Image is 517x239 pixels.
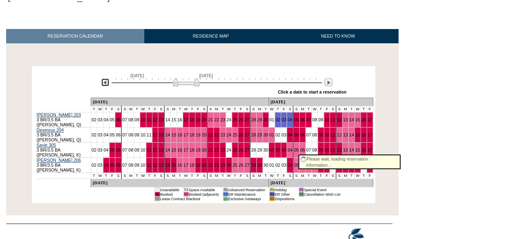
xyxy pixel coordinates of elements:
[146,173,152,179] td: T
[158,106,164,112] td: S
[239,117,244,122] a: 26
[233,132,237,137] a: 25
[367,147,372,152] a: 17
[196,147,201,152] a: 19
[122,163,127,168] a: 07
[226,163,231,168] a: 24
[287,173,293,179] td: S
[257,132,262,137] a: 29
[177,163,182,168] a: 16
[98,132,103,137] a: 03
[294,117,299,122] a: 05
[159,147,163,152] a: 13
[122,147,127,152] a: 07
[281,106,287,112] td: F
[263,117,268,122] a: 30
[343,132,348,137] a: 13
[184,147,188,152] a: 17
[299,188,304,192] td: 01
[228,188,265,192] td: Advanced Reservation
[269,163,274,168] a: 01
[207,173,213,179] td: S
[318,117,323,122] a: 09
[300,117,305,122] a: 06
[367,173,373,179] td: F
[183,173,189,179] td: W
[134,163,139,168] a: 09
[144,29,278,43] a: RESIDENCE MAP
[6,29,144,43] a: RESERVATION CALENDAR
[244,117,249,122] a: 27
[226,117,231,122] a: 24
[104,132,109,137] a: 04
[300,173,306,179] td: M
[239,132,244,137] a: 26
[239,163,244,168] a: 26
[330,117,335,122] a: 11
[208,132,213,137] a: 21
[141,117,145,122] a: 10
[103,106,109,112] td: T
[110,163,115,168] a: 05
[171,163,176,168] a: 15
[287,106,293,112] td: S
[300,147,305,152] a: 06
[147,117,152,122] a: 11
[37,127,64,132] a: Devereux 204
[36,158,91,173] td: 3 BR/3.5 BA ([PERSON_NAME], K)
[269,98,373,106] td: [DATE]
[300,106,306,112] td: M
[282,147,286,152] a: 03
[190,132,195,137] a: 18
[36,112,91,127] td: 3 BR/3.5 BA ([PERSON_NAME], Q)
[214,117,219,122] a: 22
[355,147,360,152] a: 15
[282,117,286,122] a: 03
[177,106,183,112] td: T
[201,106,207,112] td: S
[195,173,201,179] td: F
[128,163,133,168] a: 08
[134,132,139,137] a: 09
[140,106,146,112] td: W
[196,132,201,137] a: 19
[263,147,268,152] a: 30
[98,163,103,168] a: 03
[220,117,225,122] a: 23
[275,173,281,179] td: T
[177,132,182,137] a: 16
[325,132,329,137] a: 10
[354,106,360,112] td: W
[244,173,250,179] td: S
[233,163,237,168] a: 25
[155,188,160,192] td: 01
[277,29,398,43] a: NEED TO KNOW
[208,117,213,122] a: 21
[220,147,225,152] a: 23
[325,147,329,152] a: 10
[318,173,324,179] td: T
[201,132,206,137] a: 20
[306,173,312,179] td: T
[312,132,317,137] a: 08
[250,106,256,112] td: S
[361,132,366,137] a: 16
[233,117,237,122] a: 25
[104,147,109,152] a: 04
[275,117,280,122] a: 02
[109,173,115,179] td: F
[226,132,231,137] a: 24
[97,173,103,179] td: W
[146,106,152,112] td: T
[128,106,134,112] td: M
[122,132,127,137] a: 07
[263,173,269,179] td: T
[233,147,237,152] a: 25
[110,132,115,137] a: 05
[116,117,121,122] a: 06
[36,127,91,143] td: 3 BR/3.5 BA ([PERSON_NAME], Q)
[201,163,206,168] a: 20
[36,143,91,158] td: 3 BR/3.5 BA ([PERSON_NAME], K)
[189,106,195,112] td: T
[159,163,163,168] a: 13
